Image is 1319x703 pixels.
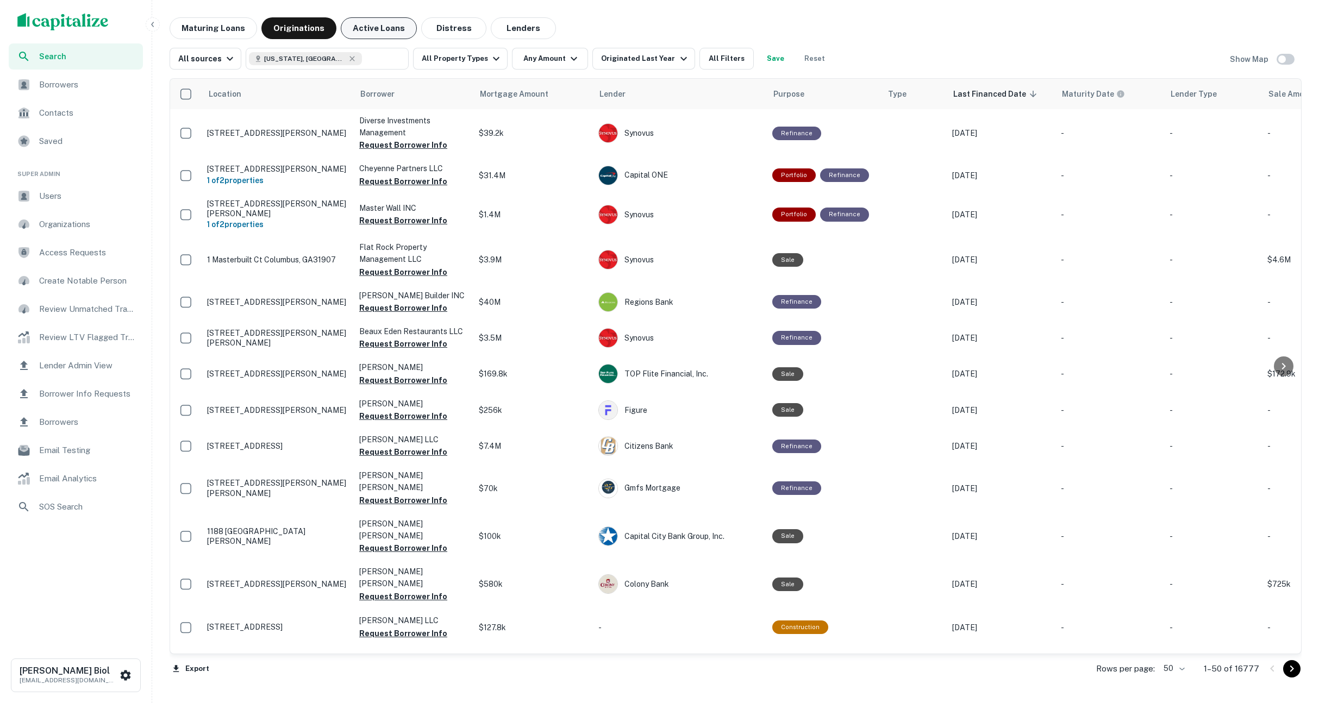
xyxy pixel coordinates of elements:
[1283,660,1301,677] button: Go to next page
[9,437,143,463] div: Email Testing
[1062,88,1139,100] span: Maturity dates displayed may be estimated. Please contact the lender for the most accurate maturi...
[599,293,617,311] img: picture
[359,290,468,302] p: [PERSON_NAME] Builder INC
[359,494,447,507] button: Request Borrower Info
[207,441,348,451] p: [STREET_ADDRESS]
[772,578,803,591] div: Sale
[9,211,143,237] a: Organizations
[772,208,816,221] div: This is a portfolio loan with 2 properties
[1061,127,1159,139] p: -
[1170,622,1257,633] p: -
[599,329,617,347] img: picture
[359,445,447,459] button: Request Borrower Info
[1061,622,1159,633] p: -
[359,175,447,188] button: Request Borrower Info
[9,381,143,407] div: Borrower Info Requests
[598,364,761,384] div: TOP Flite Financial, Inc.
[758,48,793,70] button: Save your search to get updates of matches that match your search criteria.
[1170,368,1257,380] p: -
[1170,254,1257,266] p: -
[39,416,136,429] span: Borrowers
[599,479,617,498] img: picture
[360,87,395,101] span: Borrower
[359,325,468,337] p: Beaux Eden Restaurants LLC
[413,48,508,70] button: All Property Types
[598,622,761,633] p: -
[1170,332,1257,344] p: -
[512,48,588,70] button: Any Amount
[767,79,882,109] th: Purpose
[882,79,947,109] th: Type
[359,241,468,265] p: Flat Rock Property Management LLC
[9,128,143,154] div: Saved
[359,590,447,603] button: Request Borrower Info
[39,500,136,513] span: SOS Search
[207,405,348,415] p: [STREET_ADDRESS][PERSON_NAME]
[359,115,468,139] p: Diverse Investments Management
[264,54,346,64] span: [US_STATE], [GEOGRAPHIC_DATA]
[592,48,695,70] button: Originated Last Year
[1159,661,1186,676] div: 50
[479,127,587,139] p: $39.2k
[599,365,617,383] img: picture
[207,526,348,546] p: 1188 [GEOGRAPHIC_DATA][PERSON_NAME]
[952,440,1050,452] p: [DATE]
[599,166,617,185] img: picture
[598,436,761,456] div: Citizens Bank
[772,440,821,453] div: This loan purpose was for refinancing
[1061,254,1159,266] p: -
[1061,440,1159,452] p: -
[9,296,143,322] a: Review Unmatched Transactions
[953,87,1040,101] span: Last Financed Date
[9,240,143,266] div: Access Requests
[39,190,136,203] span: Users
[699,48,754,70] button: All Filters
[1061,296,1159,308] p: -
[479,530,587,542] p: $100k
[39,135,136,148] span: Saved
[772,253,803,267] div: Sale
[601,52,690,65] div: Originated Last Year
[170,48,241,70] button: All sources
[772,529,803,543] div: Sale
[479,622,587,633] p: $127.8k
[1061,482,1159,494] p: -
[207,255,348,265] p: 1 Masterbuilt Ct Columbus, GA31907
[170,17,257,39] button: Maturing Loans
[39,274,136,287] span: Create Notable Person
[772,168,816,182] div: This is a portfolio loan with 2 properties
[9,409,143,435] a: Borrowers
[9,494,143,520] a: SOS Search
[952,209,1050,221] p: [DATE]
[952,530,1050,542] p: [DATE]
[39,218,136,231] span: Organizations
[772,403,803,417] div: Sale
[1061,530,1159,542] p: -
[207,164,348,174] p: [STREET_ADDRESS][PERSON_NAME]
[479,578,587,590] p: $580k
[479,254,587,266] p: $3.9M
[359,361,468,373] p: [PERSON_NAME]
[1170,482,1257,494] p: -
[952,622,1050,633] p: [DATE]
[599,250,617,269] img: picture
[39,444,136,457] span: Email Testing
[947,79,1055,109] th: Last Financed Date
[1204,662,1259,675] p: 1–50 of 16777
[11,658,141,692] button: [PERSON_NAME] Biol[EMAIL_ADDRESS][DOMAIN_NAME]
[359,566,468,589] p: [PERSON_NAME] [PERSON_NAME]
[598,328,761,348] div: Synovus
[772,295,821,309] div: This loan purpose was for refinancing
[208,87,255,101] span: Location
[598,574,761,594] div: Colony Bank
[1061,578,1159,590] p: -
[1061,209,1159,221] p: -
[9,466,143,492] a: Email Analytics
[1062,88,1114,100] h6: Maturity Date
[888,87,907,101] span: Type
[359,469,468,493] p: [PERSON_NAME] [PERSON_NAME]
[1171,87,1217,101] span: Lender Type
